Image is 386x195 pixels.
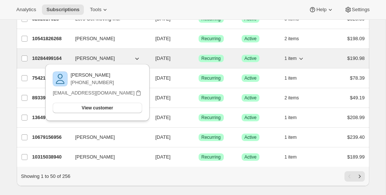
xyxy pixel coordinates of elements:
[285,55,297,61] span: 1 item
[32,153,69,161] p: 10315038940
[285,132,305,143] button: 1 item
[71,33,145,45] button: [PERSON_NAME]
[285,75,297,81] span: 1 item
[245,36,257,42] span: Active
[347,55,365,61] span: $190.98
[156,134,171,140] span: [DATE]
[285,154,297,160] span: 1 item
[71,71,114,79] p: [PERSON_NAME]
[304,4,338,15] button: Help
[350,95,365,100] span: $49.19
[75,35,115,42] span: [PERSON_NAME]
[245,75,257,81] span: Active
[347,36,365,41] span: $198.09
[344,171,365,182] nav: Pagination
[156,75,171,81] span: [DATE]
[53,89,134,97] p: [EMAIL_ADDRESS][DOMAIN_NAME]
[350,75,365,81] span: $78.39
[42,4,84,15] button: Subscriptions
[202,55,221,61] span: Recurring
[75,55,115,62] span: [PERSON_NAME]
[347,154,365,160] span: $189.99
[21,173,71,180] p: Showing 1 to 50 of 256
[352,7,370,13] span: Settings
[285,36,299,42] span: 2 items
[245,134,257,140] span: Active
[32,132,365,143] div: 10679156956[PERSON_NAME][DATE]SuccessRecurringSuccessActive1 item$239.40
[202,36,221,42] span: Recurring
[16,7,36,13] span: Analytics
[32,73,365,83] div: 7542178012[PERSON_NAME][DATE]SuccessRecurringSuccessActive1 item$78.39
[71,151,145,163] button: [PERSON_NAME]
[156,95,171,100] span: [DATE]
[12,4,40,15] button: Analytics
[32,112,365,123] div: 13649641692[PERSON_NAME][DATE]SuccessRecurringSuccessActive1 item$208.99
[53,103,142,113] button: View customer
[156,154,171,160] span: [DATE]
[156,115,171,120] span: [DATE]
[285,33,307,44] button: 2 items
[71,52,145,64] button: [PERSON_NAME]
[32,114,69,121] p: 13649641692
[90,7,101,13] span: Tools
[32,33,365,44] div: 10541826268[PERSON_NAME][DATE]SuccessRecurringSuccessActive2 items$198.09
[347,115,365,120] span: $208.99
[71,79,114,86] p: [PHONE_NUMBER]
[156,36,171,41] span: [DATE]
[32,55,69,62] p: 10284499164
[285,112,305,123] button: 1 item
[202,75,221,81] span: Recurring
[32,93,365,103] div: 8933933276[PERSON_NAME][DATE]SuccessRecurringSuccessActive2 items$49.19
[53,71,68,86] img: variant image
[32,35,69,42] p: 10541826268
[46,7,79,13] span: Subscriptions
[285,134,297,140] span: 1 item
[285,152,305,162] button: 1 item
[245,115,257,121] span: Active
[285,53,305,64] button: 1 item
[245,95,257,101] span: Active
[85,4,113,15] button: Tools
[245,55,257,61] span: Active
[285,95,299,101] span: 2 items
[354,171,365,182] button: Next
[202,115,221,121] span: Recurring
[75,153,115,161] span: [PERSON_NAME]
[71,131,145,143] button: [PERSON_NAME]
[316,7,326,13] span: Help
[285,115,297,121] span: 1 item
[202,95,221,101] span: Recurring
[285,73,305,83] button: 1 item
[202,154,221,160] span: Recurring
[75,134,115,141] span: [PERSON_NAME]
[32,74,69,82] p: 7542178012
[32,134,69,141] p: 10679156956
[32,94,69,102] p: 8933933276
[32,53,365,64] div: 10284499164[PERSON_NAME][DATE]SuccessRecurringSuccessActive1 item$190.98
[82,105,113,111] span: View customer
[32,152,365,162] div: 10315038940[PERSON_NAME][DATE]SuccessRecurringSuccessActive1 item$189.99
[285,93,307,103] button: 2 items
[156,55,171,61] span: [DATE]
[202,134,221,140] span: Recurring
[340,4,374,15] button: Settings
[347,134,365,140] span: $239.40
[245,154,257,160] span: Active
